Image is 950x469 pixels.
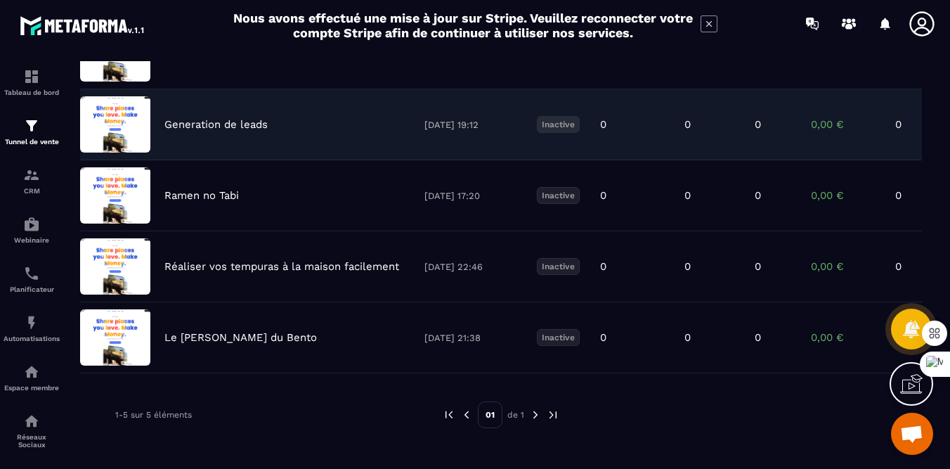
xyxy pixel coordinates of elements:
[4,304,60,353] a: automationsautomationsAutomatisations
[529,409,542,421] img: next
[811,189,881,202] p: 0,00 €
[684,118,691,131] p: 0
[4,58,60,107] a: formationformationTableau de bord
[684,331,691,344] p: 0
[4,205,60,255] a: automationsautomationsWebinaire
[4,255,60,304] a: schedulerschedulerPlanificateur
[600,331,606,344] p: 0
[811,260,881,273] p: 0,00 €
[424,262,523,272] p: [DATE] 22:46
[600,260,606,273] p: 0
[895,118,937,131] p: 0
[23,117,40,134] img: formation
[164,118,268,131] p: Generation de leads
[80,309,150,366] img: image
[20,13,146,38] img: logo
[37,37,159,48] div: Domaine: [DOMAIN_NAME]
[537,258,580,275] p: Inactive
[684,260,691,273] p: 0
[443,409,455,421] img: prev
[811,118,881,131] p: 0,00 €
[22,23,34,34] img: logo_orange.svg
[57,82,68,93] img: tab_domain_overview_orange.svg
[115,410,192,420] p: 1-5 sur 5 éléments
[424,191,523,201] p: [DATE] 17:20
[460,409,473,421] img: prev
[811,331,881,344] p: 0,00 €
[537,116,580,133] p: Inactive
[4,156,60,205] a: formationformationCRM
[424,333,523,343] p: [DATE] 21:38
[891,413,933,455] a: Ouvrir le chat
[80,96,150,153] img: image
[4,353,60,402] a: automationsautomationsEspace membre
[175,83,215,92] div: Mots-clés
[537,187,580,204] p: Inactive
[72,83,108,92] div: Domaine
[600,118,606,131] p: 0
[164,260,399,273] p: Réaliser vos tempuras à la maison facilement
[22,37,34,48] img: website_grey.svg
[160,82,171,93] img: tab_keywords_by_traffic_grey.svg
[4,402,60,459] a: social-networksocial-networkRéseaux Sociaux
[547,409,559,421] img: next
[600,189,606,202] p: 0
[507,409,524,420] p: de 1
[895,260,937,273] p: 0
[537,329,580,346] p: Inactive
[39,23,69,34] div: v 4.0.24
[478,401,502,428] p: 01
[23,167,40,184] img: formation
[80,167,150,224] img: image
[4,335,60,342] p: Automatisations
[4,285,60,293] p: Planificateur
[684,189,691,202] p: 0
[4,138,60,146] p: Tunnel de vente
[755,331,761,344] p: 0
[755,260,761,273] p: 0
[4,187,60,195] p: CRM
[4,89,60,96] p: Tableau de bord
[164,189,239,202] p: Ramen no Tabi
[23,216,40,233] img: automations
[755,189,761,202] p: 0
[23,265,40,282] img: scheduler
[4,107,60,156] a: formationformationTunnel de vente
[895,189,937,202] p: 0
[23,68,40,85] img: formation
[23,364,40,380] img: automations
[23,413,40,430] img: social-network
[233,11,694,40] h2: Nous avons effectué une mise à jour sur Stripe. Veuillez reconnecter votre compte Stripe afin de ...
[755,118,761,131] p: 0
[424,120,523,130] p: [DATE] 19:12
[4,433,60,449] p: Réseaux Sociaux
[164,331,317,344] p: Le [PERSON_NAME] du Bento
[80,238,150,295] img: image
[23,314,40,331] img: automations
[4,384,60,392] p: Espace membre
[4,236,60,244] p: Webinaire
